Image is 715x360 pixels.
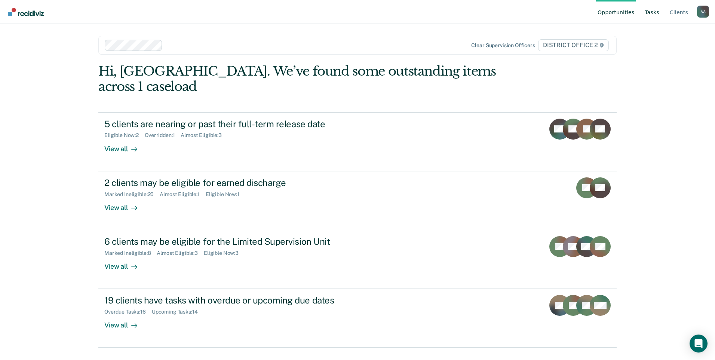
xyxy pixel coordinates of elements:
div: Overdue Tasks : 16 [104,309,152,315]
div: View all [104,138,146,153]
div: View all [104,256,146,271]
div: Marked Ineligible : 8 [104,250,157,256]
div: Almost Eligible : 3 [181,132,228,138]
div: 5 clients are nearing or past their full-term release date [104,119,367,129]
a: 6 clients may be eligible for the Limited Supervision UnitMarked Ineligible:8Almost Eligible:3Eli... [98,230,617,289]
a: 2 clients may be eligible for earned dischargeMarked Ineligible:20Almost Eligible:1Eligible Now:1... [98,171,617,230]
div: 6 clients may be eligible for the Limited Supervision Unit [104,236,367,247]
button: Profile dropdown button [697,6,709,18]
div: Marked Ineligible : 20 [104,191,160,198]
a: 5 clients are nearing or past their full-term release dateEligible Now:2Overridden:1Almost Eligib... [98,112,617,171]
div: Eligible Now : 1 [206,191,245,198]
div: 19 clients have tasks with overdue or upcoming due dates [104,295,367,306]
div: Almost Eligible : 1 [160,191,206,198]
div: Hi, [GEOGRAPHIC_DATA]. We’ve found some outstanding items across 1 caseload [98,64,513,94]
div: Clear supervision officers [471,42,535,49]
div: View all [104,315,146,330]
div: Open Intercom Messenger [690,335,708,353]
div: 2 clients may be eligible for earned discharge [104,177,367,188]
img: Recidiviz [8,8,44,16]
div: View all [104,197,146,212]
div: Eligible Now : 3 [204,250,245,256]
div: Upcoming Tasks : 14 [152,309,204,315]
div: A A [697,6,709,18]
div: Overridden : 1 [145,132,181,138]
div: Almost Eligible : 3 [157,250,204,256]
a: 19 clients have tasks with overdue or upcoming due datesOverdue Tasks:16Upcoming Tasks:14View all [98,289,617,348]
div: Eligible Now : 2 [104,132,145,138]
span: DISTRICT OFFICE 2 [538,39,609,51]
